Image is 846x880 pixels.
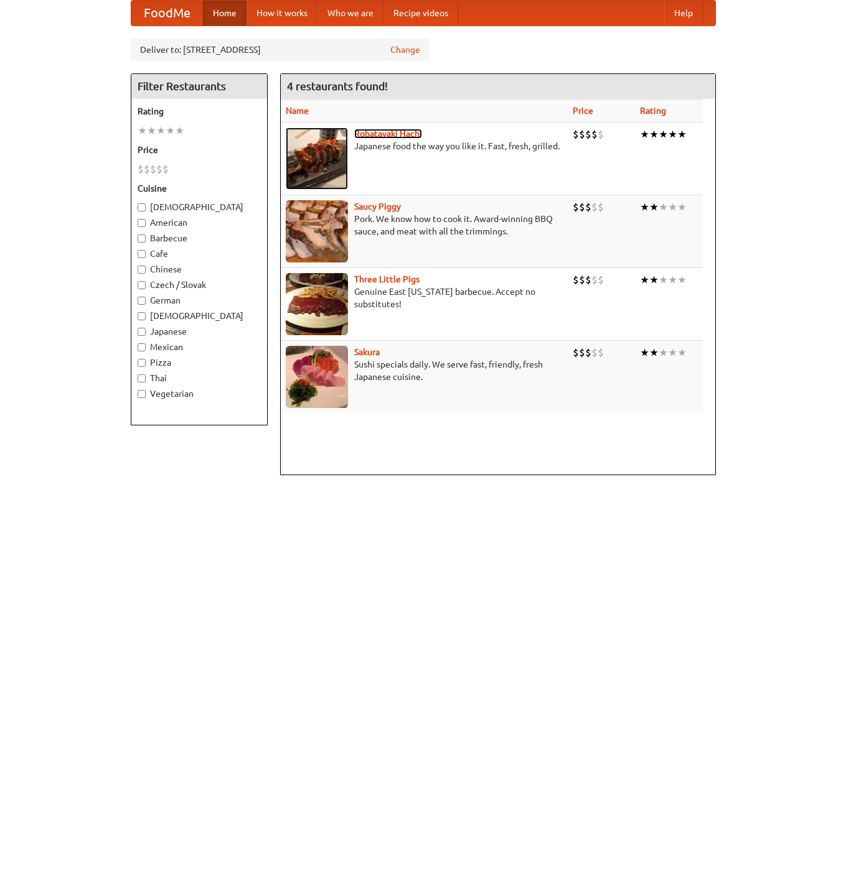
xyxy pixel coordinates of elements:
li: ★ [668,200,677,214]
li: ★ [659,200,668,214]
li: $ [579,127,585,141]
label: Czech / Slovak [138,279,261,291]
p: Sushi specials daily. We serve fast, friendly, fresh Japanese cuisine. [286,358,563,383]
a: Recipe videos [383,1,458,25]
li: $ [573,200,579,214]
li: ★ [166,124,175,137]
li: $ [573,127,579,141]
input: Czech / Slovak [138,281,146,289]
h5: Price [138,144,261,156]
li: $ [162,162,169,176]
li: $ [598,346,604,359]
p: Pork. We know how to cook it. Award-winning BBQ sauce, and meat with all the trimmings. [286,213,563,238]
label: [DEMOGRAPHIC_DATA] [138,201,261,213]
li: $ [585,127,591,141]
li: ★ [659,273,668,287]
li: $ [591,127,598,141]
li: ★ [147,124,156,137]
a: FoodMe [131,1,203,25]
li: ★ [649,127,659,141]
label: Vegetarian [138,387,261,400]
label: German [138,294,261,307]
label: Japanese [138,325,261,338]
p: Genuine East [US_STATE] barbecue. Accept no substitutes! [286,285,563,310]
label: Chinese [138,263,261,276]
li: ★ [677,200,687,214]
img: saucy.jpg [286,200,348,262]
li: ★ [640,273,649,287]
h5: Cuisine [138,182,261,195]
li: ★ [677,346,687,359]
li: ★ [640,200,649,214]
label: American [138,216,261,229]
div: Deliver to: [STREET_ADDRESS] [131,39,430,61]
li: ★ [659,127,668,141]
input: Mexican [138,343,146,351]
input: Chinese [138,266,146,274]
li: $ [591,346,598,359]
li: ★ [668,346,677,359]
li: $ [598,273,604,287]
a: Home [203,1,247,25]
label: Cafe [138,248,261,260]
li: $ [138,162,144,176]
a: Who we are [317,1,383,25]
input: Barbecue [138,234,146,243]
a: Three Little Pigs [354,274,420,284]
li: $ [579,273,585,287]
a: Change [390,44,420,56]
li: ★ [649,200,659,214]
li: ★ [175,124,184,137]
li: $ [591,273,598,287]
a: Sakura [354,347,380,357]
li: ★ [659,346,668,359]
h4: Filter Restaurants [131,74,267,99]
input: Vegetarian [138,390,146,398]
a: Help [664,1,703,25]
a: Saucy Piggy [354,201,401,211]
img: littlepigs.jpg [286,273,348,335]
a: Robatayaki Hachi [354,129,422,139]
li: ★ [138,124,147,137]
li: $ [598,127,604,141]
li: $ [585,200,591,214]
li: $ [144,162,150,176]
li: $ [598,200,604,214]
li: ★ [668,273,677,287]
input: Thai [138,374,146,382]
li: ★ [156,124,166,137]
li: $ [150,162,156,176]
label: Pizza [138,356,261,369]
li: ★ [649,273,659,287]
a: Name [286,106,309,116]
li: $ [156,162,162,176]
p: Japanese food the way you like it. Fast, fresh, grilled. [286,140,563,152]
li: $ [573,273,579,287]
label: Thai [138,372,261,384]
input: German [138,297,146,305]
li: $ [585,346,591,359]
li: ★ [640,127,649,141]
li: ★ [677,127,687,141]
li: ★ [640,346,649,359]
li: $ [579,200,585,214]
input: [DEMOGRAPHIC_DATA] [138,312,146,320]
label: Barbecue [138,232,261,244]
li: ★ [649,346,659,359]
li: $ [585,273,591,287]
input: American [138,219,146,227]
a: Price [573,106,593,116]
li: $ [573,346,579,359]
img: sakura.jpg [286,346,348,408]
li: ★ [677,273,687,287]
input: [DEMOGRAPHIC_DATA] [138,203,146,211]
label: [DEMOGRAPHIC_DATA] [138,310,261,322]
label: Mexican [138,341,261,353]
a: Rating [640,106,666,116]
li: $ [579,346,585,359]
input: Japanese [138,328,146,336]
